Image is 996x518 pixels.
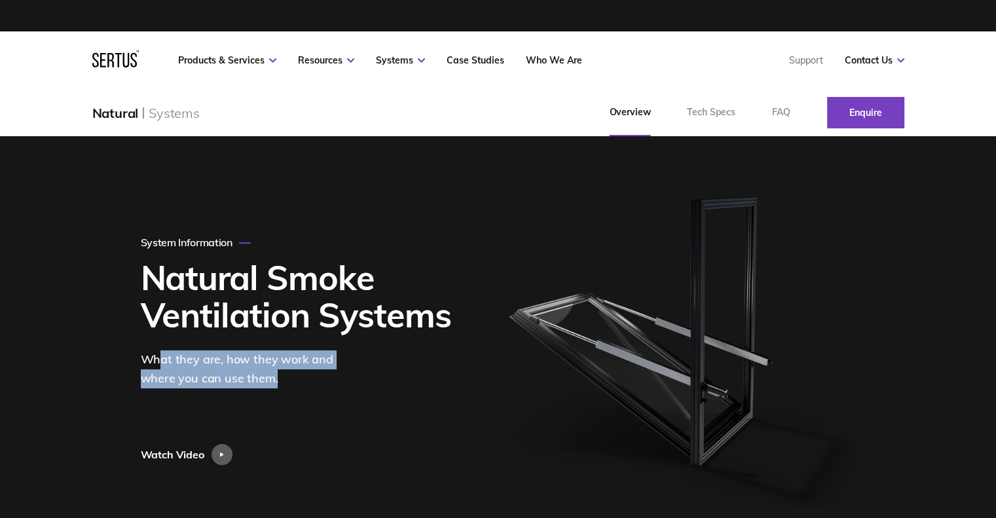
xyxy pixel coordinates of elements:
[827,97,904,128] a: Enquire
[298,54,354,66] a: Resources
[789,54,823,66] a: Support
[447,54,504,66] a: Case Studies
[141,259,463,333] h1: Natural Smoke Ventilation Systems
[669,89,754,136] a: Tech Specs
[92,105,139,121] div: Natural
[526,54,582,66] a: Who We Are
[141,350,357,388] div: What they are, how they work and where you can use them.
[149,105,200,121] div: Systems
[754,89,809,136] a: FAQ
[376,54,425,66] a: Systems
[141,444,204,465] div: Watch Video
[178,54,276,66] a: Products & Services
[141,236,251,249] div: System Information
[761,367,996,518] iframe: Chat Widget
[845,54,904,66] a: Contact Us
